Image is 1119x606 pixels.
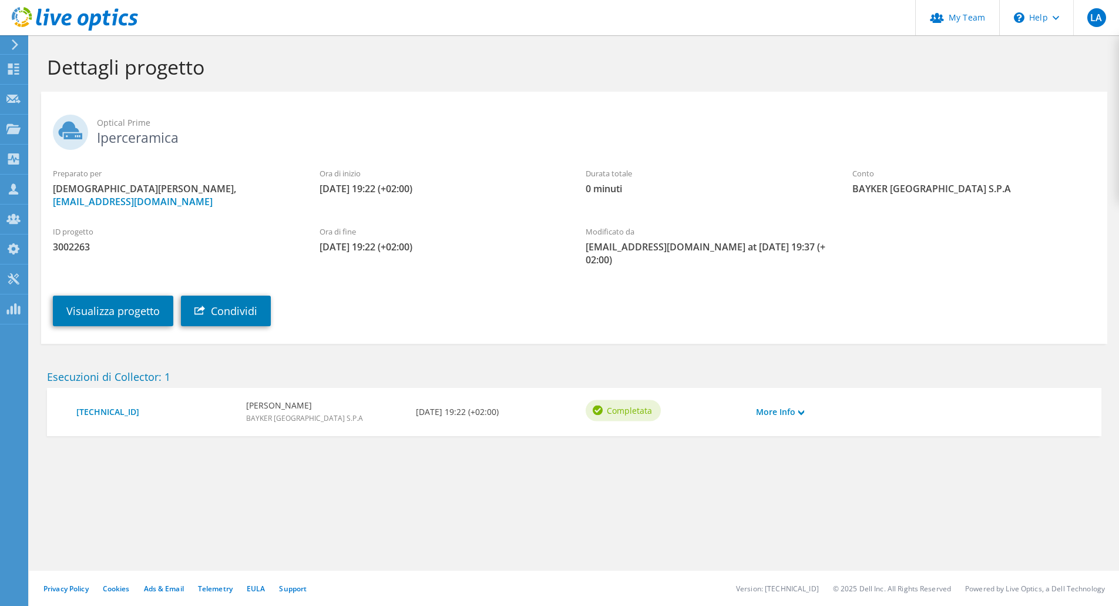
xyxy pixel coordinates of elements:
span: 0 minuti [586,182,829,195]
h1: Dettagli progetto [47,55,1096,79]
a: Ads & Email [144,584,184,594]
span: [DEMOGRAPHIC_DATA][PERSON_NAME], [53,182,296,208]
li: © 2025 Dell Inc. All Rights Reserved [833,584,951,594]
label: Preparato per [53,168,296,179]
svg: \n [1014,12,1024,23]
b: [PERSON_NAME] [246,399,363,412]
b: [DATE] 19:22 (+02:00) [416,406,499,418]
a: [EMAIL_ADDRESS][DOMAIN_NAME] [53,195,213,208]
span: Completata [607,404,652,417]
label: Ora di fine [320,226,563,237]
a: Condividi [181,296,271,326]
label: Ora di inizio [320,168,563,179]
span: [DATE] 19:22 (+02:00) [320,182,563,195]
span: [EMAIL_ADDRESS][DOMAIN_NAME] at [DATE] 19:37 (+02:00) [586,240,829,266]
span: BAYKER [GEOGRAPHIC_DATA] S.P.A [852,182,1096,195]
a: More Info [756,406,804,418]
li: Powered by Live Optics, a Dell Technology [965,584,1105,594]
a: Visualizza progetto [53,296,173,326]
label: ID progetto [53,226,296,237]
a: Cookies [103,584,130,594]
a: Privacy Policy [43,584,89,594]
a: [TECHNICAL_ID] [76,406,234,418]
span: 3002263 [53,240,296,253]
label: Conto [852,168,1096,179]
span: Optical Prime [97,116,1096,129]
a: EULA [247,584,265,594]
h2: Iperceramica [53,115,1096,144]
h2: Esecuzioni di Collector: 1 [47,370,1101,383]
span: LA [1087,8,1106,27]
a: Telemetry [198,584,233,594]
label: Modificato da [586,226,829,237]
li: Version: [TECHNICAL_ID] [736,584,819,594]
span: BAYKER [GEOGRAPHIC_DATA] S.P.A [246,413,363,423]
a: Support [279,584,307,594]
span: [DATE] 19:22 (+02:00) [320,240,563,253]
label: Durata totale [586,168,829,179]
